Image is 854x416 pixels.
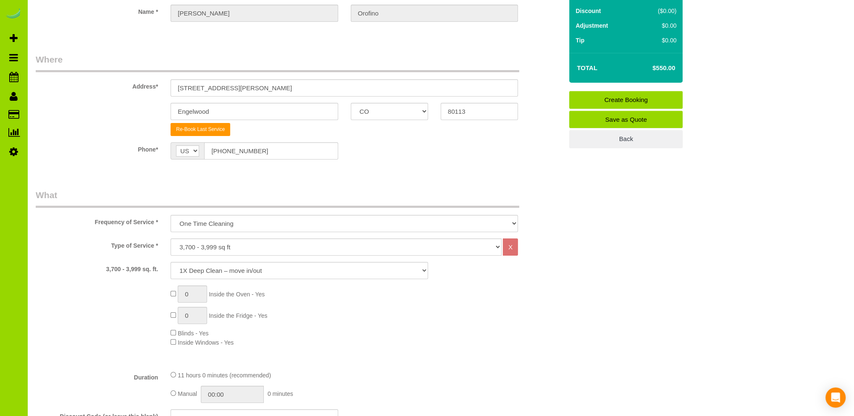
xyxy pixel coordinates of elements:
[29,5,164,16] label: Name *
[268,390,293,397] span: 0 minutes
[825,387,846,408] div: Open Intercom Messenger
[638,7,677,15] div: ($0.00)
[638,36,677,44] div: $0.00
[569,111,683,128] a: Save as Quote
[171,123,230,136] button: Re-Book Last Service
[171,5,338,22] input: First Name*
[178,330,208,337] span: Blinds - Yes
[575,7,601,15] label: Discount
[29,262,164,273] label: 3,700 - 3,999 sq. ft.
[178,372,271,379] span: 11 hours 0 minutes (recommended)
[209,291,265,298] span: Inside the Oven - Yes
[351,5,518,22] input: Last Name*
[441,103,518,120] input: Zip Code*
[5,8,22,20] img: Automaid Logo
[577,64,597,71] strong: Total
[569,130,683,148] a: Back
[575,21,608,30] label: Adjustment
[178,339,234,346] span: Inside Windows - Yes
[569,91,683,109] a: Create Booking
[209,312,267,319] span: Inside the Fridge - Yes
[36,189,519,208] legend: What
[638,21,677,30] div: $0.00
[171,103,338,120] input: City*
[29,238,164,250] label: Type of Service *
[178,390,197,397] span: Manual
[29,142,164,154] label: Phone*
[627,65,675,72] h4: $550.00
[36,53,519,72] legend: Where
[575,36,584,44] label: Tip
[29,79,164,91] label: Address*
[29,370,164,382] label: Duration
[29,215,164,226] label: Frequency of Service *
[204,142,338,160] input: Phone*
